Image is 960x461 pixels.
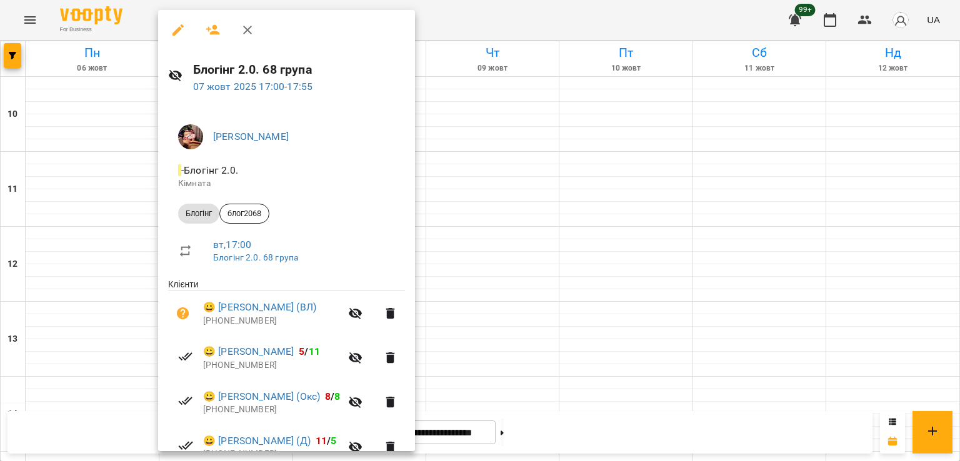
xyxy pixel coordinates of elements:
button: Візит ще не сплачено. Додати оплату? [168,299,198,329]
span: блог2068 [220,208,269,219]
b: / [316,435,337,447]
a: 😀 [PERSON_NAME] (ВЛ) [203,300,316,315]
a: 😀 [PERSON_NAME] [203,344,294,359]
h6: Блогінг 2.0. 68 група [193,60,406,79]
a: 😀 [PERSON_NAME] (Окс) [203,389,320,404]
svg: Візит сплачено [178,394,193,409]
span: 8 [325,390,331,402]
a: вт , 17:00 [213,239,251,250]
b: / [299,345,320,357]
a: Блогінг 2.0. 68 група [213,252,298,262]
p: [PHONE_NUMBER] [203,359,341,372]
span: 5 [331,435,336,447]
a: 😀 [PERSON_NAME] (Д) [203,434,311,449]
div: блог2068 [219,204,269,224]
svg: Візит сплачено [178,438,193,453]
span: 11 [309,345,320,357]
svg: Візит сплачено [178,349,193,364]
span: - Блогінг 2.0. [178,164,241,176]
p: [PHONE_NUMBER] [203,315,341,327]
p: Кімната [178,177,395,190]
span: 11 [316,435,327,447]
a: [PERSON_NAME] [213,131,289,142]
a: 07 жовт 2025 17:00-17:55 [193,81,313,92]
span: 5 [299,345,304,357]
p: [PHONE_NUMBER] [203,448,341,460]
span: Блогінг [178,208,219,219]
b: / [325,390,340,402]
span: 8 [334,390,340,402]
img: 2a048b25d2e557de8b1a299ceab23d88.jpg [178,124,203,149]
p: [PHONE_NUMBER] [203,404,341,416]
